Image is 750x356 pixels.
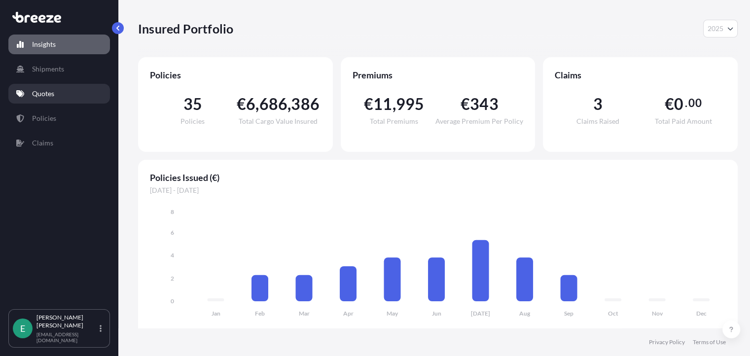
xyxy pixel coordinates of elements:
span: . [685,99,687,107]
tspan: 4 [171,251,174,259]
tspan: Aug [519,310,531,317]
span: , [392,96,395,112]
a: Policies [8,108,110,128]
span: 0 [674,96,683,112]
tspan: 6 [171,229,174,236]
span: Claims [555,69,726,81]
span: Total Paid Amount [654,118,712,125]
p: [EMAIL_ADDRESS][DOMAIN_NAME] [36,331,98,343]
p: Insights [32,39,56,49]
p: Shipments [32,64,64,74]
tspan: Nov [652,310,663,317]
p: Policies [32,113,56,123]
button: Year Selector [703,20,738,37]
tspan: May [387,310,398,317]
tspan: Jan [212,310,220,317]
span: Total Cargo Value Insured [239,118,318,125]
span: € [665,96,674,112]
span: € [364,96,373,112]
a: Shipments [8,59,110,79]
span: 6 [246,96,255,112]
tspan: Feb [255,310,265,317]
span: 2025 [708,24,723,34]
a: Insights [8,35,110,54]
a: Claims [8,133,110,153]
tspan: Mar [299,310,310,317]
span: , [287,96,291,112]
tspan: [DATE] [471,310,490,317]
span: 995 [396,96,425,112]
p: Quotes [32,89,54,99]
a: Terms of Use [693,338,726,346]
tspan: 2 [171,275,174,282]
span: Policies [150,69,321,81]
tspan: Sep [564,310,573,317]
span: 11 [373,96,392,112]
span: 00 [688,99,701,107]
tspan: 8 [171,208,174,215]
span: € [237,96,246,112]
span: Total Premiums [370,118,418,125]
span: [DATE] - [DATE] [150,185,726,195]
span: Average Premium Per Policy [435,118,523,125]
tspan: 0 [171,297,174,305]
span: 3 [593,96,602,112]
span: 386 [291,96,320,112]
span: Claims Raised [576,118,619,125]
tspan: Apr [343,310,354,317]
p: Insured Portfolio [138,21,233,36]
span: 35 [183,96,202,112]
span: Policies Issued (€) [150,172,726,183]
tspan: Dec [696,310,707,317]
span: Premiums [353,69,524,81]
span: E [20,323,25,333]
span: Policies [180,118,205,125]
span: € [461,96,470,112]
tspan: Jun [432,310,441,317]
span: 686 [259,96,288,112]
p: [PERSON_NAME] [PERSON_NAME] [36,314,98,329]
tspan: Oct [608,310,618,317]
span: 343 [470,96,499,112]
a: Quotes [8,84,110,104]
p: Claims [32,138,53,148]
a: Privacy Policy [649,338,685,346]
span: , [255,96,259,112]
